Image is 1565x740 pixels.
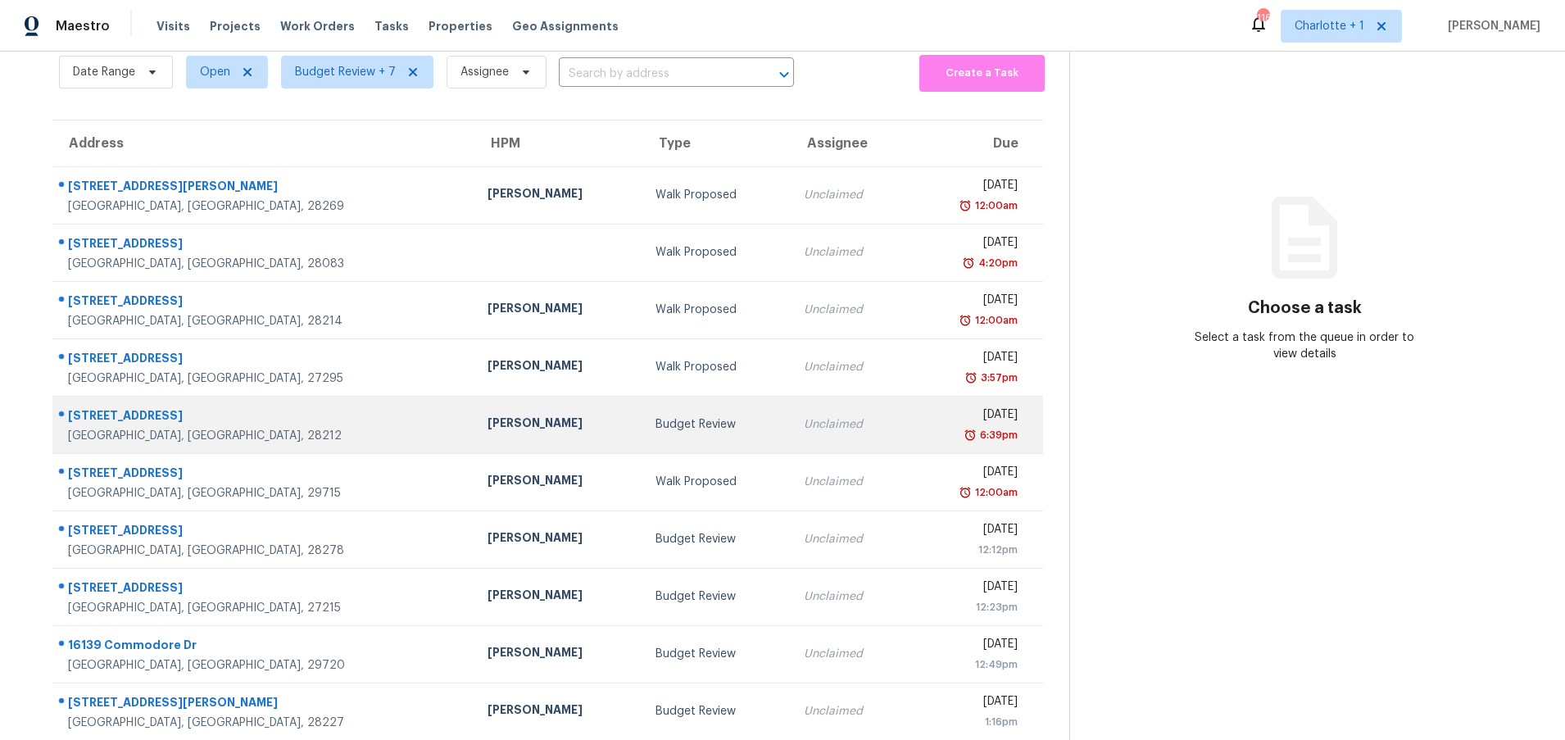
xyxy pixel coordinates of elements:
[655,302,778,318] div: Walk Proposed
[922,599,1018,615] div: 12:23pm
[1257,10,1268,26] div: 116
[804,531,896,547] div: Unclaimed
[56,18,110,34] span: Maestro
[68,198,461,215] div: [GEOGRAPHIC_DATA], [GEOGRAPHIC_DATA], 28269
[68,715,461,731] div: [GEOGRAPHIC_DATA], [GEOGRAPHIC_DATA], 28227
[964,427,977,443] img: Overdue Alarm Icon
[804,474,896,490] div: Unclaimed
[655,474,778,490] div: Walk Proposed
[488,185,628,206] div: [PERSON_NAME]
[922,693,1018,714] div: [DATE]
[1248,300,1362,316] h3: Choose a task
[922,542,1018,558] div: 12:12pm
[972,312,1018,329] div: 12:00am
[922,292,1018,312] div: [DATE]
[1441,18,1540,34] span: [PERSON_NAME]
[512,18,619,34] span: Geo Assignments
[773,63,796,86] button: Open
[922,579,1018,599] div: [DATE]
[959,484,972,501] img: Overdue Alarm Icon
[68,428,461,444] div: [GEOGRAPHIC_DATA], [GEOGRAPHIC_DATA], 28212
[655,187,778,203] div: Walk Proposed
[68,600,461,616] div: [GEOGRAPHIC_DATA], [GEOGRAPHIC_DATA], 27215
[922,464,1018,484] div: [DATE]
[200,64,230,80] span: Open
[655,646,778,662] div: Budget Review
[977,427,1018,443] div: 6:39pm
[488,587,628,607] div: [PERSON_NAME]
[68,543,461,559] div: [GEOGRAPHIC_DATA], [GEOGRAPHIC_DATA], 28278
[68,657,461,674] div: [GEOGRAPHIC_DATA], [GEOGRAPHIC_DATA], 29720
[73,64,135,80] span: Date Range
[655,588,778,605] div: Budget Review
[919,55,1045,92] button: Create a Task
[791,120,909,166] th: Assignee
[928,64,1037,83] span: Create a Task
[922,636,1018,656] div: [DATE]
[959,197,972,214] img: Overdue Alarm Icon
[804,359,896,375] div: Unclaimed
[280,18,355,34] span: Work Orders
[972,484,1018,501] div: 12:00am
[68,256,461,272] div: [GEOGRAPHIC_DATA], [GEOGRAPHIC_DATA], 28083
[488,357,628,378] div: [PERSON_NAME]
[922,177,1018,197] div: [DATE]
[68,485,461,502] div: [GEOGRAPHIC_DATA], [GEOGRAPHIC_DATA], 29715
[922,714,1018,730] div: 1:16pm
[655,416,778,433] div: Budget Review
[978,370,1018,386] div: 3:57pm
[975,255,1018,271] div: 4:20pm
[68,465,461,485] div: [STREET_ADDRESS]
[655,703,778,720] div: Budget Review
[804,703,896,720] div: Unclaimed
[68,350,461,370] div: [STREET_ADDRESS]
[68,637,461,657] div: 16139 Commodore Dr
[68,522,461,543] div: [STREET_ADDRESS]
[1187,329,1422,362] div: Select a task from the queue in order to view details
[1295,18,1364,34] span: Charlotte + 1
[655,531,778,547] div: Budget Review
[655,244,778,261] div: Walk Proposed
[156,18,190,34] span: Visits
[488,701,628,722] div: [PERSON_NAME]
[488,644,628,665] div: [PERSON_NAME]
[488,300,628,320] div: [PERSON_NAME]
[804,588,896,605] div: Unclaimed
[922,521,1018,542] div: [DATE]
[642,120,791,166] th: Type
[68,370,461,387] div: [GEOGRAPHIC_DATA], [GEOGRAPHIC_DATA], 27295
[804,187,896,203] div: Unclaimed
[295,64,396,80] span: Budget Review + 7
[68,293,461,313] div: [STREET_ADDRESS]
[804,646,896,662] div: Unclaimed
[429,18,492,34] span: Properties
[804,302,896,318] div: Unclaimed
[959,312,972,329] img: Overdue Alarm Icon
[210,18,261,34] span: Projects
[68,694,461,715] div: [STREET_ADDRESS][PERSON_NAME]
[964,370,978,386] img: Overdue Alarm Icon
[922,656,1018,673] div: 12:49pm
[922,349,1018,370] div: [DATE]
[68,235,461,256] div: [STREET_ADDRESS]
[804,244,896,261] div: Unclaimed
[488,415,628,435] div: [PERSON_NAME]
[962,255,975,271] img: Overdue Alarm Icon
[922,406,1018,427] div: [DATE]
[488,529,628,550] div: [PERSON_NAME]
[68,407,461,428] div: [STREET_ADDRESS]
[559,61,748,87] input: Search by address
[374,20,409,32] span: Tasks
[972,197,1018,214] div: 12:00am
[655,359,778,375] div: Walk Proposed
[68,178,461,198] div: [STREET_ADDRESS][PERSON_NAME]
[474,120,642,166] th: HPM
[909,120,1043,166] th: Due
[68,313,461,329] div: [GEOGRAPHIC_DATA], [GEOGRAPHIC_DATA], 28214
[804,416,896,433] div: Unclaimed
[460,64,509,80] span: Assignee
[922,234,1018,255] div: [DATE]
[52,120,474,166] th: Address
[488,472,628,493] div: [PERSON_NAME]
[68,579,461,600] div: [STREET_ADDRESS]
